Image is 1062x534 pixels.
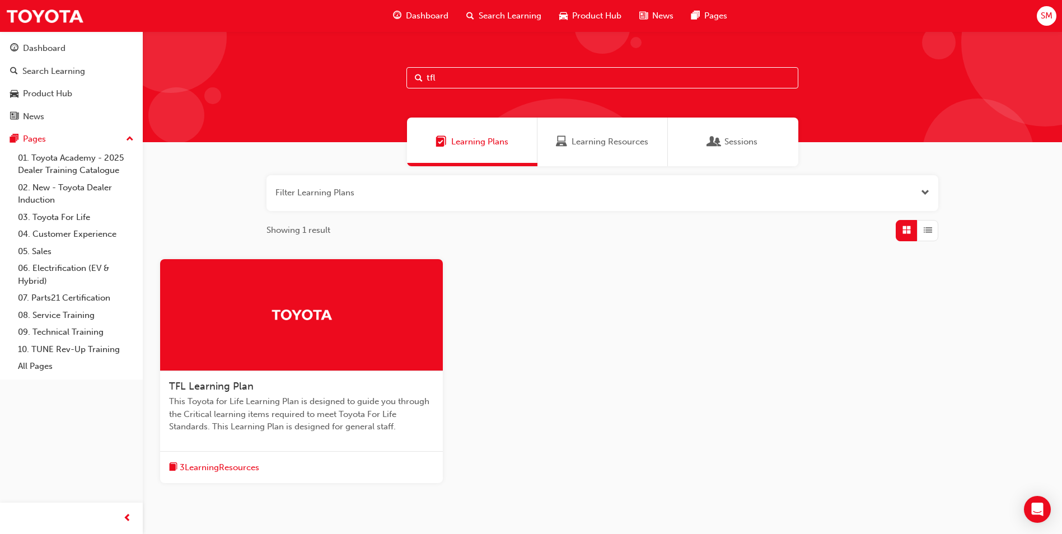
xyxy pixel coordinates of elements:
[13,324,138,341] a: 09. Technical Training
[1037,6,1056,26] button: SM
[709,135,720,148] span: Sessions
[1041,10,1052,22] span: SM
[384,4,457,27] a: guage-iconDashboard
[169,380,254,392] span: TFL Learning Plan
[724,135,757,148] span: Sessions
[23,133,46,146] div: Pages
[10,44,18,54] span: guage-icon
[23,110,44,123] div: News
[13,341,138,358] a: 10. TUNE Rev-Up Training
[4,36,138,129] button: DashboardSearch LearningProduct HubNews
[902,224,911,237] span: Grid
[180,461,259,474] span: 3 Learning Resources
[271,305,333,324] img: Trak
[466,9,474,23] span: search-icon
[13,226,138,243] a: 04. Customer Experience
[4,129,138,149] button: Pages
[559,9,568,23] span: car-icon
[10,112,18,122] span: news-icon
[406,10,448,22] span: Dashboard
[682,4,736,27] a: pages-iconPages
[393,9,401,23] span: guage-icon
[572,135,648,148] span: Learning Resources
[572,10,621,22] span: Product Hub
[22,65,85,78] div: Search Learning
[4,106,138,127] a: News
[415,72,423,85] span: Search
[479,10,541,22] span: Search Learning
[630,4,682,27] a: news-iconNews
[4,61,138,82] a: Search Learning
[13,260,138,289] a: 06. Electrification (EV & Hybrid)
[436,135,447,148] span: Learning Plans
[169,461,177,475] span: book-icon
[406,67,798,88] input: Search...
[550,4,630,27] a: car-iconProduct Hub
[13,307,138,324] a: 08. Service Training
[13,358,138,375] a: All Pages
[924,224,932,237] span: List
[160,259,443,484] a: TrakTFL Learning PlanThis Toyota for Life Learning Plan is designed to guide you through the Crit...
[407,118,537,166] a: Learning PlansLearning Plans
[4,38,138,59] a: Dashboard
[652,10,673,22] span: News
[13,209,138,226] a: 03. Toyota For Life
[13,179,138,209] a: 02. New - Toyota Dealer Induction
[123,512,132,526] span: prev-icon
[6,3,84,29] img: Trak
[1024,496,1051,523] div: Open Intercom Messenger
[537,118,668,166] a: Learning ResourcesLearning Resources
[451,135,508,148] span: Learning Plans
[266,224,330,237] span: Showing 1 result
[4,83,138,104] a: Product Hub
[23,87,72,100] div: Product Hub
[691,9,700,23] span: pages-icon
[10,134,18,144] span: pages-icon
[13,149,138,179] a: 01. Toyota Academy - 2025 Dealer Training Catalogue
[23,42,66,55] div: Dashboard
[10,89,18,99] span: car-icon
[169,395,434,433] span: This Toyota for Life Learning Plan is designed to guide you through the Critical learning items r...
[704,10,727,22] span: Pages
[668,118,798,166] a: SessionsSessions
[457,4,550,27] a: search-iconSearch Learning
[13,289,138,307] a: 07. Parts21 Certification
[169,461,259,475] button: book-icon3LearningResources
[126,132,134,147] span: up-icon
[639,9,648,23] span: news-icon
[10,67,18,77] span: search-icon
[921,186,929,199] button: Open the filter
[13,243,138,260] a: 05. Sales
[556,135,567,148] span: Learning Resources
